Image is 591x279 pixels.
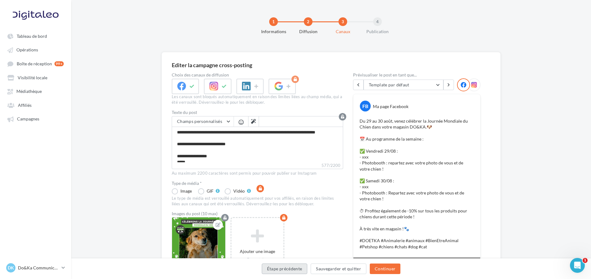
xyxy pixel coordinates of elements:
span: Médiathèque [16,89,42,94]
a: DK Do&Ka Communication [5,262,66,274]
span: Boîte de réception [17,61,52,66]
p: Do&Ka Communication [18,265,59,271]
a: Campagnes [4,113,67,124]
span: Tableau de bord [17,33,47,39]
span: DK [8,265,14,271]
div: Editer la campagne cross-posting [172,62,490,68]
a: Affiliés [4,99,67,111]
span: Campagnes [17,116,39,122]
span: Visibilité locale [18,75,47,80]
p: Du 29 au 30 août, venez célébrer la Journée Mondiale du Chien dans votre magasin DO&KA.🐶 📅 Au pro... [360,118,474,250]
div: Ma page Facebook [373,103,408,109]
span: 1 [583,258,588,263]
span: Opérations [16,47,38,53]
span: Champs personnalisés [177,119,222,124]
div: Au maximum 2200 caractères sont permis pour pouvoir publier sur Instagram [172,171,343,176]
div: FB [360,101,371,111]
div: 1 [269,17,278,26]
iframe: Intercom live chat [570,258,585,273]
div: 99+ [54,61,64,66]
div: Diffusion [288,28,328,35]
label: 577/2200 [172,162,343,169]
label: Texte du post [172,110,343,115]
div: 2 [304,17,313,26]
div: Vidéo [233,189,245,193]
button: Continuer [370,264,400,274]
div: 3 [339,17,347,26]
div: Images du post (10 max) [172,211,343,216]
div: 4 [373,17,382,26]
div: Les canaux sont bloqués automatiquement en raison des limites liées au champ média, qui a été ver... [172,94,343,105]
button: Template par défaut [364,80,443,90]
button: Sauvegarder et quitter [311,264,366,274]
a: Médiathèque [4,85,67,97]
span: Affiliés [18,102,32,108]
div: Informations [254,28,293,35]
a: Tableau de bord [4,30,67,41]
a: Visibilité locale [4,72,67,83]
label: Choix des canaux de diffusion [172,73,343,77]
div: Prévisualiser le post en tant que... [353,73,481,77]
div: Publication [358,28,397,35]
div: Canaux [323,28,363,35]
div: Image [180,189,192,193]
button: Étape précédente [262,264,308,274]
div: Le type de média est verrouillé automatiquement pour vos affiliés, en raison des limites liées au... [172,196,343,207]
div: GIF [207,189,214,193]
span: Template par défaut [369,82,409,87]
a: Boîte de réception 99+ [4,58,67,69]
a: Opérations [4,44,67,55]
button: Champs personnalisés [172,116,234,127]
label: Type de média * [172,181,343,185]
